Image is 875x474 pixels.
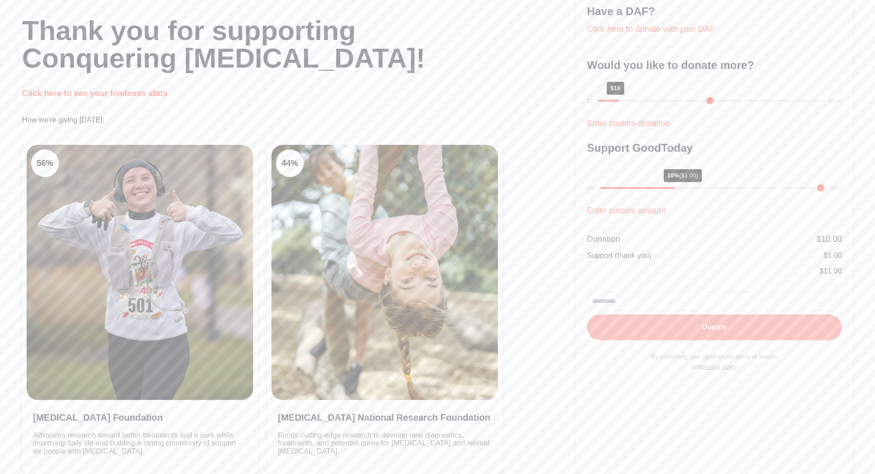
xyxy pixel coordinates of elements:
[587,184,596,193] div: 0%
[587,206,666,215] a: Enter custom amount
[819,266,842,277] div: $
[587,314,842,340] button: Donate
[587,250,652,261] div: Support (thank you)
[679,172,698,179] span: ($1.00)
[33,431,247,456] p: Advances research toward better treatments and a cure while improving daily life and building a s...
[22,17,576,72] h1: Thank you for supporting Conquering [MEDICAL_DATA]!
[33,411,247,424] h3: [MEDICAL_DATA] Foundation
[587,24,715,34] a: Click here to donate with your DAF
[829,97,842,106] div: $100
[830,184,842,193] div: 30%
[817,233,842,246] div: $
[828,251,842,259] span: 1.00
[22,89,168,98] a: Click here to see your kindness stats
[824,267,842,275] span: 11.00
[701,363,737,370] a: privacy policy
[587,4,842,19] h3: Have a DAF?
[664,169,702,182] div: 10%
[587,233,620,246] div: Donation
[821,234,842,244] span: 10.00
[824,250,842,261] div: $
[587,352,842,372] p: By continuing, you agree to our terms of service and
[587,119,670,128] a: Enter custom donation
[587,141,842,155] h3: Support GoodToday
[278,411,491,424] h3: [MEDICAL_DATA] National Research Foundation
[31,149,59,177] div: 56 %
[587,58,842,73] h3: Would you like to donate more?
[607,82,624,95] div: $10
[27,145,253,400] img: Clean Air Task Force
[276,149,304,177] div: 44 %
[271,145,498,400] img: Clean Cooking Alliance
[278,431,491,456] p: Funds cutting-edge research to develop new diagnostics, treatments, and potential cures for [MEDI...
[587,97,593,106] div: $1
[22,114,576,126] p: How we're giving [DATE]:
